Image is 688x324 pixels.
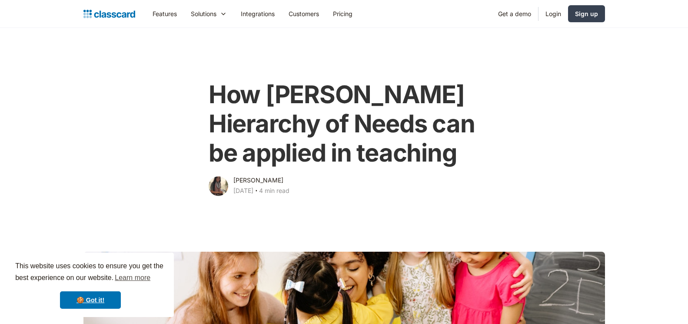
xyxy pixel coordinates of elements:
div: [PERSON_NAME] [233,175,283,186]
span: This website uses cookies to ensure you get the best experience on our website. [15,261,166,284]
a: Login [538,4,568,24]
a: Get a demo [491,4,538,24]
a: Features [146,4,184,24]
div: ‧ [253,186,259,198]
div: Solutions [191,9,216,18]
a: Sign up [568,5,605,22]
div: cookieconsent [7,253,174,317]
a: Customers [282,4,326,24]
div: [DATE] [233,186,253,196]
div: 4 min read [259,186,289,196]
a: learn more about cookies [113,271,152,284]
a: Pricing [326,4,359,24]
div: Sign up [575,9,598,18]
h1: How [PERSON_NAME] Hierarchy of Needs can be applied in teaching [209,80,479,168]
div: Solutions [184,4,234,24]
a: dismiss cookie message [60,291,121,309]
a: home [83,8,135,20]
a: Integrations [234,4,282,24]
